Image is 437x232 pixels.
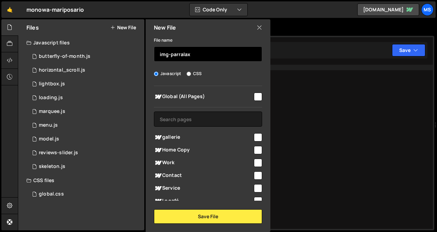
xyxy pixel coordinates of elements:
[392,44,425,56] button: Save
[154,72,158,76] input: Javascript
[26,24,39,31] h2: Files
[154,159,253,167] span: Work
[154,133,253,141] span: gallerie
[154,46,262,62] input: Name
[154,24,176,31] h2: New File
[154,70,181,77] label: Javascript
[154,37,172,44] label: File name
[39,108,65,115] div: marquee.js
[187,70,202,77] label: CSS
[39,150,78,156] div: reviews-slider.js
[26,187,144,201] div: 16967/46887.css
[26,50,144,63] div: 16967/46875.js
[154,112,262,127] input: Search pages
[39,164,65,170] div: skeleton.js
[154,197,253,205] span: Le café
[421,3,434,16] a: ms
[26,132,144,146] div: 16967/46905.js
[357,3,419,16] a: [DOMAIN_NAME]
[26,91,144,105] div: 16967/46876.js
[190,3,247,16] button: Code Only
[26,105,144,118] div: 16967/46534.js
[18,36,144,50] div: Javascript files
[26,6,84,14] div: monowa-mariposario
[39,95,63,101] div: loading.js
[39,81,65,87] div: lightbox.js
[39,191,64,197] div: global.css
[110,25,136,30] button: New File
[26,160,144,173] div: 16967/46878.js
[1,1,18,18] a: 🤙
[187,72,191,76] input: CSS
[18,173,144,187] div: CSS files
[154,184,253,192] span: Service
[154,209,262,224] button: Save File
[26,118,144,132] div: 16967/46877.js
[26,77,144,91] div: 16967/47307.js
[26,63,144,77] div: 16967/46535.js
[39,136,59,142] div: model.js
[154,171,253,180] span: Contact
[39,122,58,128] div: menu.js
[154,93,253,101] span: Global (All Pages)
[39,67,85,73] div: horizontal_scroll.js
[154,146,253,154] span: Home Copy
[39,53,90,60] div: butterfly-of-month.js
[26,146,144,160] div: 16967/46536.js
